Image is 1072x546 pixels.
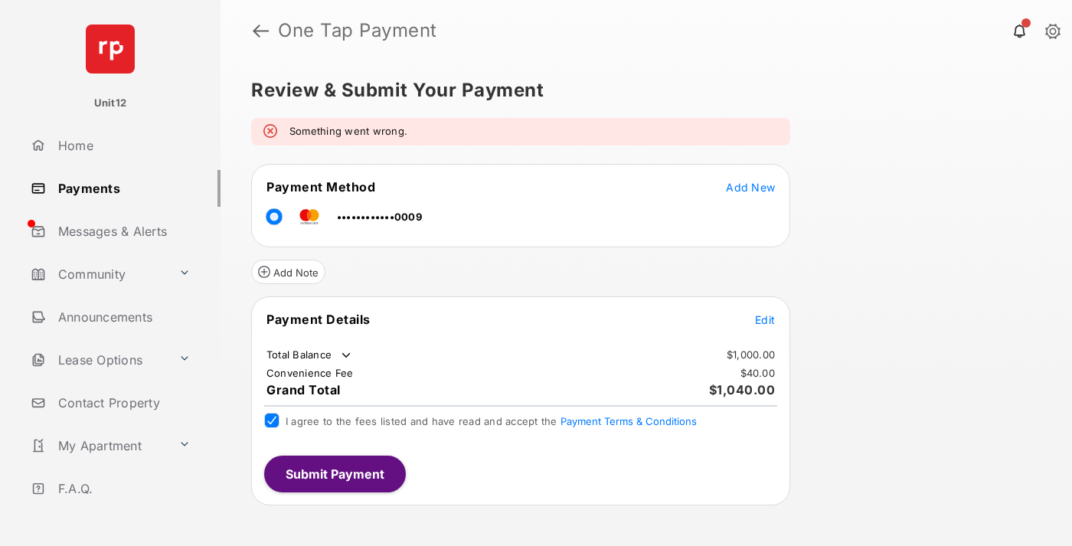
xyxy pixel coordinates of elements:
[25,299,221,335] a: Announcements
[726,179,775,195] button: Add New
[266,348,354,363] td: Total Balance
[266,179,375,195] span: Payment Method
[278,21,437,40] strong: One Tap Payment
[251,260,325,284] button: Add Note
[25,342,172,378] a: Lease Options
[726,181,775,194] span: Add New
[25,384,221,421] a: Contact Property
[86,25,135,74] img: svg+xml;base64,PHN2ZyB4bWxucz0iaHR0cDovL3d3dy53My5vcmcvMjAwMC9zdmciIHdpZHRoPSI2NCIgaGVpZ2h0PSI2NC...
[266,382,341,397] span: Grand Total
[755,312,775,327] button: Edit
[755,313,775,326] span: Edit
[25,170,221,207] a: Payments
[25,427,172,464] a: My Apartment
[264,456,406,492] button: Submit Payment
[251,81,1029,100] h5: Review & Submit Your Payment
[266,366,355,380] td: Convenience Fee
[337,211,422,223] span: ••••••••••••0009
[266,312,371,327] span: Payment Details
[94,96,127,111] p: Unit12
[25,256,172,293] a: Community
[740,366,776,380] td: $40.00
[561,415,697,427] button: I agree to the fees listed and have read and accept the
[25,470,221,507] a: F.A.Q.
[726,348,776,361] td: $1,000.00
[286,415,697,427] span: I agree to the fees listed and have read and accept the
[25,127,221,164] a: Home
[25,213,221,250] a: Messages & Alerts
[289,124,407,139] em: Something went wrong.
[709,382,776,397] span: $1,040.00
